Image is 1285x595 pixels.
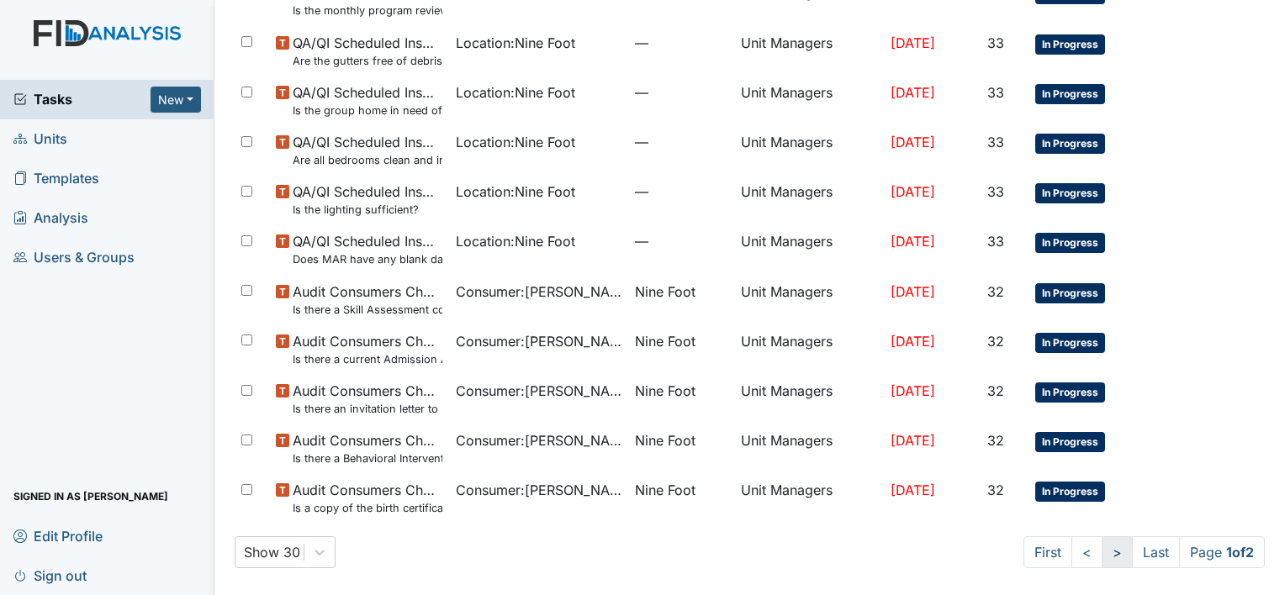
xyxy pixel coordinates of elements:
span: In Progress [1035,382,1105,403]
span: Units [13,126,67,152]
span: 33 [987,84,1004,101]
span: — [635,182,727,202]
span: 33 [987,183,1004,200]
span: In Progress [1035,482,1105,502]
span: 32 [987,382,1004,399]
span: [DATE] [891,34,935,51]
span: [DATE] [891,283,935,300]
span: 32 [987,283,1004,300]
span: Audit Consumers Charts Is there a Skill Assessment completed and updated yearly (no more than one... [293,282,442,318]
td: Unit Managers [734,473,884,523]
span: Location : Nine Foot [456,82,575,103]
span: — [635,33,727,53]
span: — [635,132,727,152]
small: Is a copy of the birth certificate found in the file? [293,500,442,516]
span: Location : Nine Foot [456,231,575,251]
span: Templates [13,166,99,192]
span: QA/QI Scheduled Inspection Is the group home in need of any outside repairs (paint, gutters, pres... [293,82,442,118]
span: Nine Foot [635,282,695,302]
span: Nine Foot [635,480,695,500]
span: QA/QI Scheduled Inspection Are the gutters free of debris? [293,33,442,69]
span: In Progress [1035,333,1105,353]
span: — [635,82,727,103]
small: Is the monthly program review completed by the 15th of the previous month? [293,3,442,18]
span: 33 [987,34,1004,51]
a: First [1023,536,1072,568]
span: [DATE] [891,84,935,101]
span: [DATE] [891,134,935,150]
small: Is there a Skill Assessment completed and updated yearly (no more than one year old) [293,302,442,318]
span: Nine Foot [635,331,695,351]
span: [DATE] [891,432,935,449]
a: Tasks [13,89,151,109]
td: Unit Managers [734,175,884,224]
span: Audit Consumers Charts Is a copy of the birth certificate found in the file? [293,480,442,516]
span: Consumer : [PERSON_NAME] [456,331,622,351]
span: Page [1179,536,1265,568]
a: > [1102,536,1133,568]
td: Unit Managers [734,76,884,125]
span: 32 [987,482,1004,498]
span: 33 [987,233,1004,250]
td: Unit Managers [734,26,884,76]
span: Consumer : [PERSON_NAME] [456,480,622,500]
span: Audit Consumers Charts Is there a Behavioral Intervention Program Approval/Consent for every 6 mo... [293,430,442,466]
span: Analysis [13,205,88,231]
span: Signed in as [PERSON_NAME] [13,483,168,509]
span: [DATE] [891,482,935,498]
span: QA/QI Scheduled Inspection Is the lighting sufficient? [293,182,442,218]
span: QA/QI Scheduled Inspection Does MAR have any blank days that should have been initialed? [293,231,442,267]
span: In Progress [1035,134,1105,154]
span: In Progress [1035,283,1105,303]
td: Unit Managers [734,125,884,175]
td: Unit Managers [734,424,884,473]
span: Nine Foot [635,381,695,401]
span: [DATE] [891,333,935,350]
td: Unit Managers [734,224,884,274]
span: Users & Groups [13,245,135,271]
span: [DATE] [891,233,935,250]
span: Sign out [13,562,87,588]
a: Last [1132,536,1180,568]
span: Edit Profile [13,523,103,549]
div: Show 30 [244,542,300,562]
span: In Progress [1035,233,1105,253]
small: Is there a Behavioral Intervention Program Approval/Consent for every 6 months? [293,450,442,466]
span: [DATE] [891,183,935,200]
span: In Progress [1035,84,1105,104]
td: Unit Managers [734,324,884,374]
small: Is there a current Admission Agreement ([DATE])? [293,351,442,367]
span: 32 [987,333,1004,350]
span: — [635,231,727,251]
span: In Progress [1035,34,1105,55]
span: Audit Consumers Charts Is there a current Admission Agreement (within one year)? [293,331,442,367]
span: QA/QI Scheduled Inspection Are all bedrooms clean and in good repair? [293,132,442,168]
span: In Progress [1035,183,1105,203]
button: New [151,87,201,113]
small: Does MAR have any blank days that should have been initialed? [293,251,442,267]
small: Is the lighting sufficient? [293,202,442,218]
small: Is the group home in need of any outside repairs (paint, gutters, pressure wash, etc.)? [293,103,442,118]
span: Nine Foot [635,430,695,450]
span: Location : Nine Foot [456,33,575,53]
td: Unit Managers [734,275,884,324]
span: 33 [987,134,1004,150]
span: 32 [987,432,1004,449]
strong: 1 of 2 [1226,544,1254,561]
span: Consumer : [PERSON_NAME] [456,381,622,401]
span: Location : Nine Foot [456,132,575,152]
span: Consumer : [PERSON_NAME] [456,282,622,302]
span: [DATE] [891,382,935,399]
span: Consumer : [PERSON_NAME] [456,430,622,450]
small: Is there an invitation letter to Parent/Guardian for current years team meetings in T-Logs (Therap)? [293,401,442,417]
td: Unit Managers [734,374,884,424]
a: < [1071,536,1103,568]
span: Location : Nine Foot [456,182,575,202]
span: Audit Consumers Charts Is there an invitation letter to Parent/Guardian for current years team me... [293,381,442,417]
small: Are the gutters free of debris? [293,53,442,69]
span: In Progress [1035,432,1105,452]
small: Are all bedrooms clean and in good repair? [293,152,442,168]
nav: task-pagination [1023,536,1265,568]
